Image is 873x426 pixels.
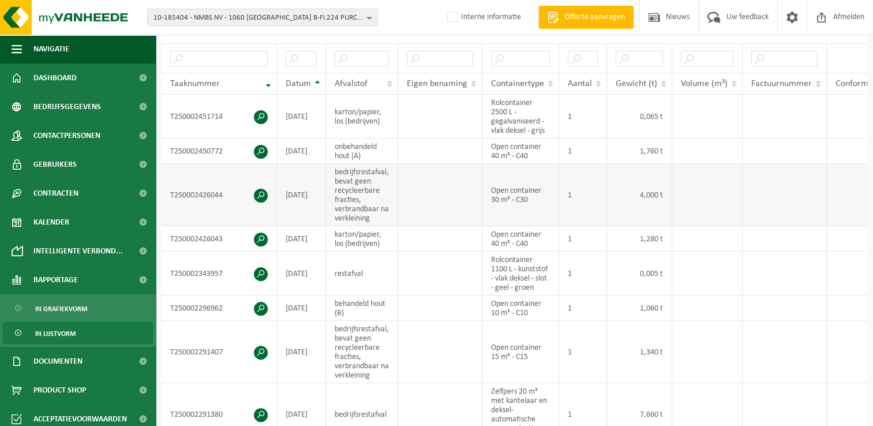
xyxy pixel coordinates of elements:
[607,252,672,296] td: 0,005 t
[326,296,398,321] td: behandeld hout (B)
[162,95,277,139] td: T250002451714
[277,139,326,164] td: [DATE]
[482,296,559,321] td: Open container 10 m³ - C10
[681,79,728,88] span: Volume (m³)
[482,164,559,226] td: Open container 30 m³ - C30
[562,12,628,23] span: Offerte aanvragen
[559,139,607,164] td: 1
[559,296,607,321] td: 1
[568,79,592,88] span: Aantal
[33,179,78,208] span: Contracten
[482,95,559,139] td: Rolcontainer 2500 L - gegalvaniseerd - vlak deksel - grijs
[277,321,326,383] td: [DATE]
[33,35,69,63] span: Navigatie
[607,95,672,139] td: 0,065 t
[3,322,153,344] a: In lijstvorm
[153,9,362,27] span: 10-185404 - NMBS NV - 1060 [GEOGRAPHIC_DATA] B-FI.224 PURCHASE ACCOUTING 56
[607,296,672,321] td: 1,060 t
[277,164,326,226] td: [DATE]
[482,252,559,296] td: Rolcontainer 1100 L - kunststof - vlak deksel - slot - geel - groen
[33,150,77,179] span: Gebruikers
[607,226,672,252] td: 1,280 t
[482,139,559,164] td: Open container 40 m³ - C40
[162,296,277,321] td: T250002296962
[170,79,220,88] span: Taaknummer
[326,95,398,139] td: karton/papier, los (bedrijven)
[616,79,657,88] span: Gewicht (t)
[3,297,153,319] a: In grafiekvorm
[33,376,86,405] span: Product Shop
[559,95,607,139] td: 1
[33,266,78,294] span: Rapportage
[162,321,277,383] td: T250002291407
[277,95,326,139] td: [DATE]
[326,164,398,226] td: bedrijfsrestafval, bevat geen recycleerbare fracties, verbrandbaar na verkleining
[33,208,69,237] span: Kalender
[559,321,607,383] td: 1
[607,321,672,383] td: 1,340 t
[147,9,378,26] button: 10-185404 - NMBS NV - 1060 [GEOGRAPHIC_DATA] B-FI.224 PURCHASE ACCOUTING 56
[326,226,398,252] td: karton/papier, los (bedrijven)
[538,6,634,29] a: Offerte aanvragen
[33,347,83,376] span: Documenten
[33,237,123,266] span: Intelligente verbond...
[277,226,326,252] td: [DATE]
[162,226,277,252] td: T250002426043
[326,252,398,296] td: restafval
[559,226,607,252] td: 1
[162,139,277,164] td: T250002450772
[482,321,559,383] td: Open container 15 m³ - C15
[482,226,559,252] td: Open container 40 m³ - C40
[33,63,77,92] span: Dashboard
[607,139,672,164] td: 1,760 t
[407,79,467,88] span: Eigen benaming
[162,252,277,296] td: T250002343957
[286,79,311,88] span: Datum
[162,164,277,226] td: T250002426044
[33,92,101,121] span: Bedrijfsgegevens
[35,323,76,345] span: In lijstvorm
[559,164,607,226] td: 1
[326,321,398,383] td: bedrijfsrestafval, bevat geen recycleerbare fracties, verbrandbaar na verkleining
[559,252,607,296] td: 1
[33,121,100,150] span: Contactpersonen
[751,79,812,88] span: Factuurnummer
[445,9,521,26] label: Interne informatie
[607,164,672,226] td: 4,000 t
[491,79,544,88] span: Containertype
[326,139,398,164] td: onbehandeld hout (A)
[35,298,87,320] span: In grafiekvorm
[277,252,326,296] td: [DATE]
[277,296,326,321] td: [DATE]
[335,79,368,88] span: Afvalstof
